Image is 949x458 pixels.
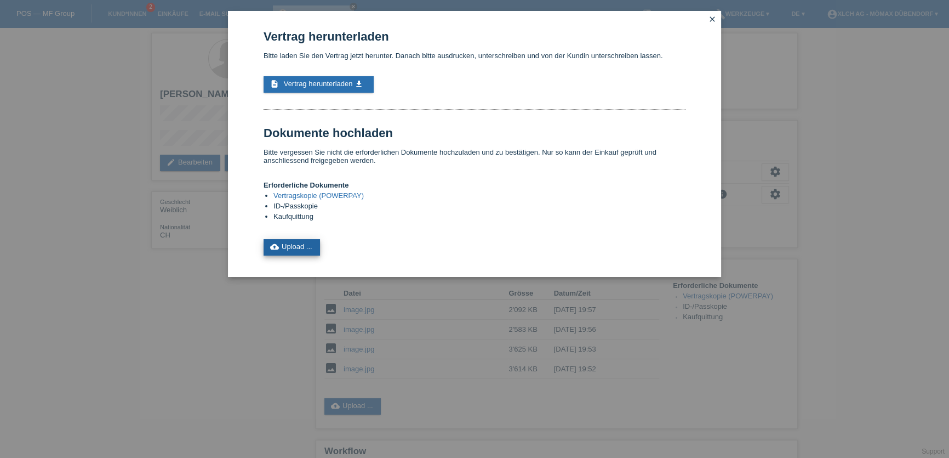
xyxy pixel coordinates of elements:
[705,14,719,26] a: close
[264,52,685,60] p: Bitte laden Sie den Vertrag jetzt herunter. Danach bitte ausdrucken, unterschreiben und von der K...
[355,80,363,88] i: get_app
[264,76,374,93] a: description Vertrag herunterladen get_app
[708,15,717,24] i: close
[273,212,685,223] li: Kaufquittung
[284,80,353,88] span: Vertrag herunterladen
[264,239,320,256] a: cloud_uploadUpload ...
[270,80,279,88] i: description
[264,30,685,43] h1: Vertrag herunterladen
[264,181,685,189] h4: Erforderliche Dokumente
[270,242,279,251] i: cloud_upload
[273,191,364,200] a: Vertragskopie (POWERPAY)
[273,202,685,212] li: ID-/Passkopie
[264,148,685,165] p: Bitte vergessen Sie nicht die erforderlichen Dokumente hochzuladen und zu bestätigen. Nur so kann...
[264,126,685,140] h1: Dokumente hochladen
